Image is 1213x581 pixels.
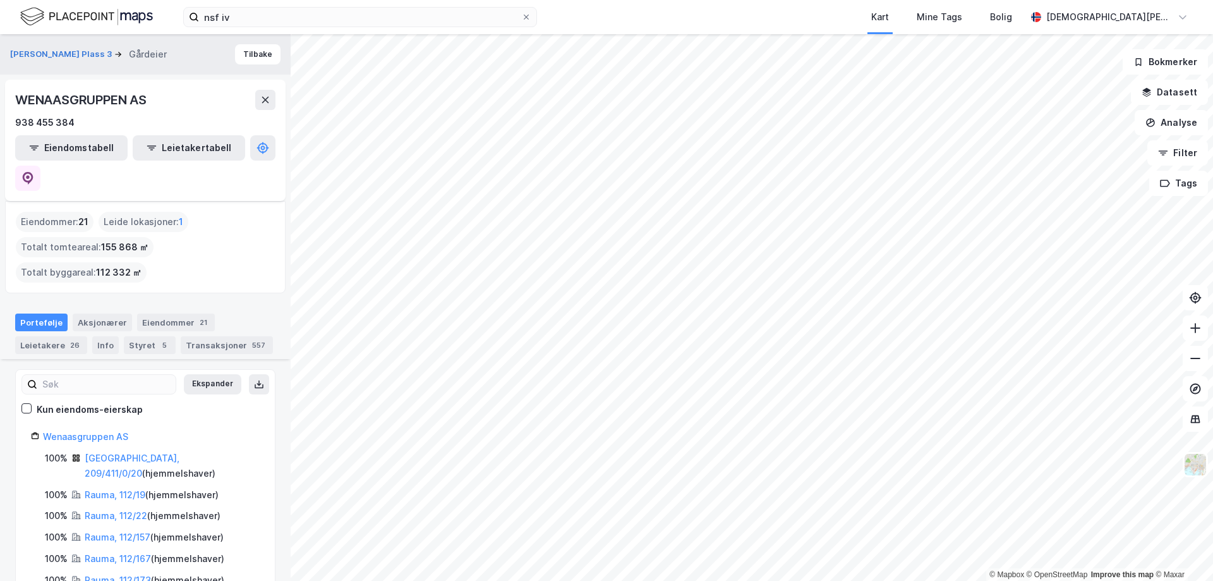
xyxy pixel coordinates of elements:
a: OpenStreetMap [1027,570,1088,579]
button: Datasett [1131,80,1208,105]
span: 1 [179,214,183,229]
div: 100% [45,487,68,503]
div: 26 [68,339,82,352]
button: Tilbake [235,44,281,64]
img: Z [1183,453,1207,477]
div: Leide lokasjoner : [99,212,188,232]
a: [GEOGRAPHIC_DATA], 209/411/0/20 [85,453,179,479]
a: Rauma, 112/167 [85,553,151,564]
div: Kun eiendoms-eierskap [37,402,143,417]
a: Improve this map [1091,570,1154,579]
div: 5 [158,339,171,352]
div: [DEMOGRAPHIC_DATA][PERSON_NAME] [1046,9,1173,25]
button: Leietakertabell [133,135,245,161]
span: 21 [78,214,88,229]
div: Gårdeier [129,47,167,62]
div: Info [92,336,119,354]
button: Filter [1147,140,1208,166]
div: ( hjemmelshaver ) [85,508,220,523]
div: ( hjemmelshaver ) [85,487,219,503]
div: ( hjemmelshaver ) [85,451,260,481]
input: Søk på adresse, matrikkel, gårdeiere, leietakere eller personer [199,8,521,27]
div: ( hjemmelshaver ) [85,551,224,566]
div: Bolig [990,9,1012,25]
input: Søk [37,375,176,394]
div: Leietakere [15,336,87,354]
span: 155 868 ㎡ [101,240,148,255]
div: Mine Tags [917,9,962,25]
div: Portefølje [15,314,68,331]
span: 112 332 ㎡ [96,265,142,280]
a: Rauma, 112/19 [85,489,145,500]
div: 21 [197,316,210,329]
div: Eiendommer : [16,212,94,232]
button: Tags [1149,171,1208,196]
div: Totalt tomteareal : [16,237,154,257]
a: Mapbox [989,570,1024,579]
div: Totalt byggareal : [16,262,147,283]
button: [PERSON_NAME] Plass 3 [10,48,114,61]
button: Ekspander [184,374,241,394]
button: Analyse [1135,110,1208,135]
div: 100% [45,451,68,466]
a: Wenaasgruppen AS [43,431,128,442]
div: 557 [250,339,268,352]
a: Rauma, 112/22 [85,510,147,521]
div: Kart [871,9,889,25]
div: Eiendommer [137,314,215,331]
div: Transaksjoner [181,336,273,354]
button: Bokmerker [1123,49,1208,75]
div: 938 455 384 [15,115,75,130]
div: 100% [45,551,68,566]
div: Aksjonærer [73,314,132,331]
div: WENAASGRUPPEN AS [15,90,149,110]
div: ( hjemmelshaver ) [85,530,224,545]
img: logo.f888ab2527a4732fd821a326f86c7f29.svg [20,6,153,28]
div: Styret [124,336,176,354]
button: Eiendomstabell [15,135,128,161]
div: 100% [45,508,68,523]
div: 100% [45,530,68,545]
iframe: Chat Widget [1150,520,1213,581]
a: Rauma, 112/157 [85,532,150,542]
